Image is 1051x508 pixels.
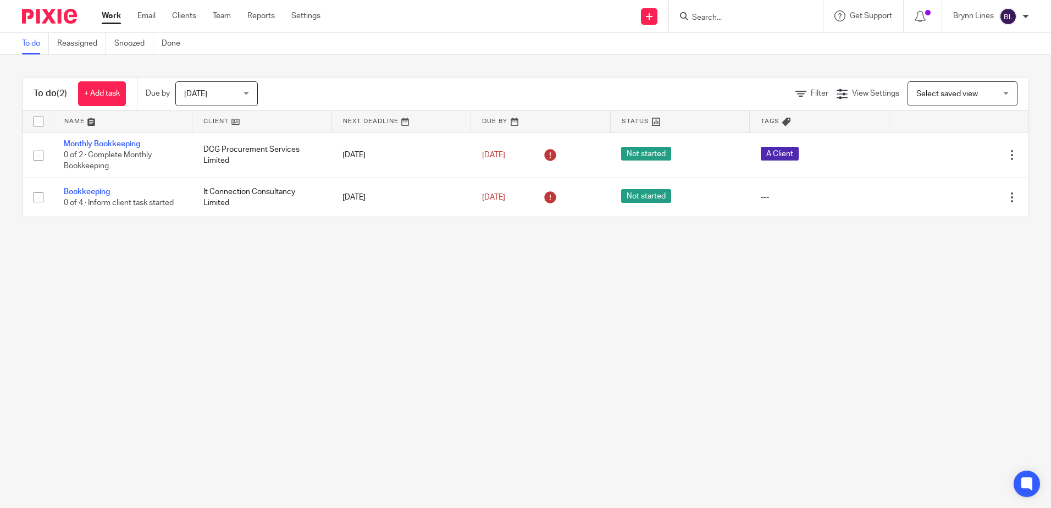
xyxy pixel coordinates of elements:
img: Pixie [22,9,77,24]
h1: To do [34,88,67,100]
a: Email [137,10,156,21]
span: (2) [57,89,67,98]
div: --- [761,192,878,203]
a: Done [162,33,189,54]
span: Not started [621,189,671,203]
input: Search [691,13,790,23]
span: Tags [761,118,779,124]
span: Get Support [850,12,892,20]
img: svg%3E [999,8,1017,25]
span: Not started [621,147,671,161]
span: [DATE] [184,90,207,98]
span: View Settings [852,90,899,97]
span: Select saved view [916,90,978,98]
a: Snoozed [114,33,153,54]
td: DCG Procurement Services Limited [192,132,332,178]
span: [DATE] [482,151,505,159]
a: Team [213,10,231,21]
a: Clients [172,10,196,21]
td: [DATE] [331,132,471,178]
a: To do [22,33,49,54]
td: [DATE] [331,178,471,217]
a: Monthly Bookkeeping [64,140,140,148]
span: 0 of 4 · Inform client task started [64,199,174,207]
p: Due by [146,88,170,99]
a: Work [102,10,121,21]
a: Reports [247,10,275,21]
p: Brynn Lines [953,10,994,21]
a: Bookkeeping [64,188,110,196]
a: Reassigned [57,33,106,54]
a: + Add task [78,81,126,106]
span: 0 of 2 · Complete Monthly Bookkeeping [64,151,152,170]
span: [DATE] [482,194,505,201]
a: Settings [291,10,320,21]
span: A Client [761,147,799,161]
span: Filter [811,90,828,97]
td: It Connection Consultancy Limited [192,178,332,217]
